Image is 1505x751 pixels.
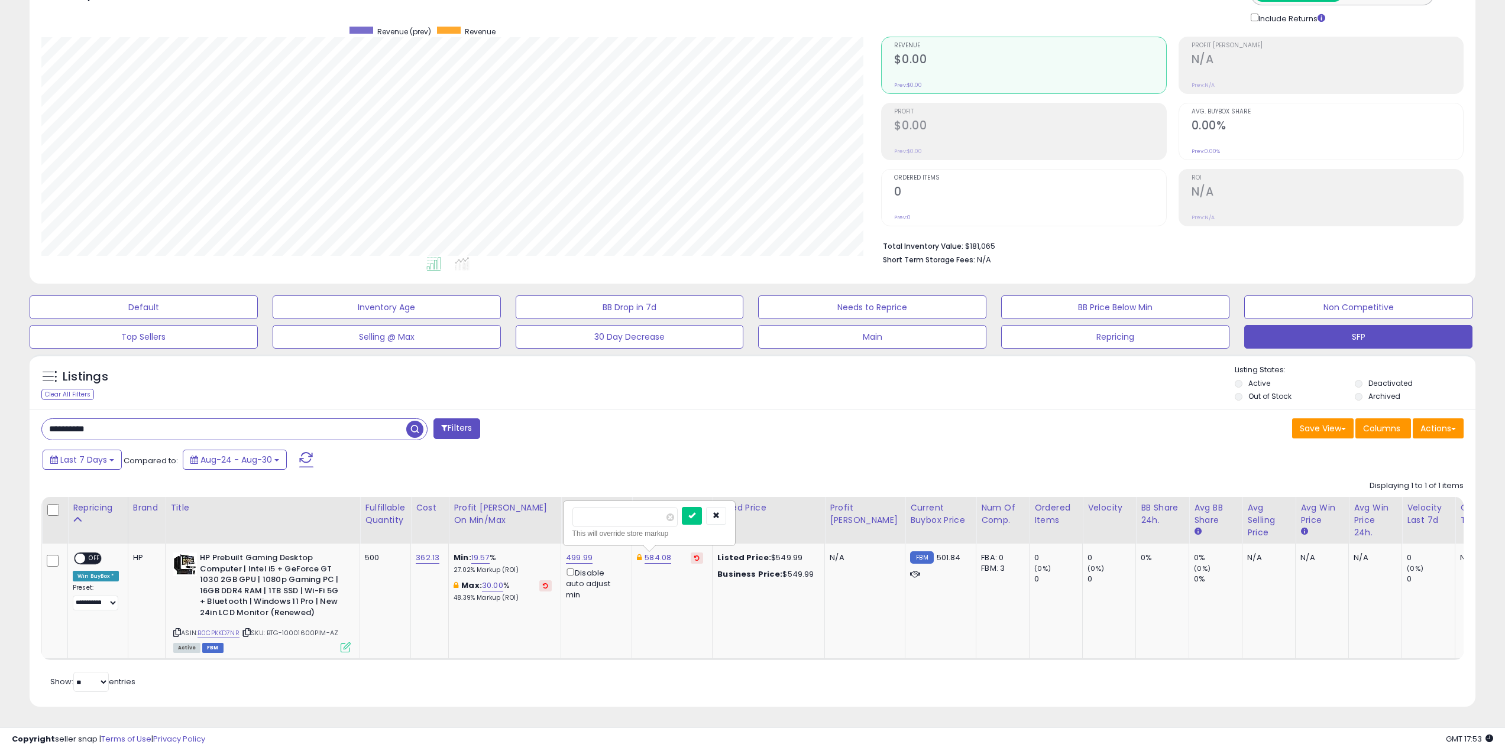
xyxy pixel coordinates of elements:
[41,389,94,400] div: Clear All Filters
[200,552,344,621] b: HP Prebuilt Gaming Desktop Computer | Intel i5 + GeForce GT 1030 2GB GPU | 1080p Gaming PC | 16GB...
[173,552,197,576] img: 51X2-rQRELL._SL40_.jpg
[241,628,338,638] span: | SKU: BTG-10001600PIM-AZ
[1192,119,1463,135] h2: 0.00%
[1244,295,1472,319] button: Non Competitive
[416,552,439,564] a: 362.13
[198,628,239,638] a: B0CPKKD7NR
[43,450,122,470] button: Last 7 Days
[1088,574,1135,584] div: 0
[461,580,482,591] b: Max:
[910,502,971,526] div: Current Buybox Price
[73,502,123,514] div: Repricing
[365,552,402,563] div: 500
[30,325,258,349] button: Top Sellers
[894,148,922,155] small: Prev: $0.00
[758,295,986,319] button: Needs to Reprice
[1192,148,1220,155] small: Prev: 0.00%
[894,175,1166,181] span: Ordered Items
[937,552,961,563] span: 501.84
[133,502,160,514] div: Brand
[1194,502,1237,526] div: Avg BB Share
[273,295,501,319] button: Inventory Age
[1368,378,1413,388] label: Deactivated
[981,502,1024,526] div: Num of Comp.
[416,502,444,514] div: Cost
[1192,82,1215,89] small: Prev: N/A
[1248,378,1270,388] label: Active
[894,214,911,221] small: Prev: 0
[60,454,107,466] span: Last 7 Days
[1235,365,1475,376] p: Listing States:
[894,82,922,89] small: Prev: $0.00
[572,528,726,539] div: This will override store markup
[1407,502,1450,526] div: Velocity Last 7d
[1370,480,1464,492] div: Displaying 1 to 1 of 1 items
[566,566,623,600] div: Disable auto adjust min
[717,502,820,514] div: Listed Price
[153,733,205,745] a: Privacy Policy
[1194,552,1242,563] div: 0%
[73,571,119,581] div: Win BuyBox *
[1407,564,1423,573] small: (0%)
[1001,295,1229,319] button: BB Price Below Min
[1192,175,1463,181] span: ROI
[454,581,458,589] i: This overrides the store level max markup for this listing
[1292,418,1354,438] button: Save View
[1355,418,1411,438] button: Columns
[516,295,744,319] button: BB Drop in 7d
[85,554,104,564] span: OFF
[883,255,975,265] b: Short Term Storage Fees:
[1407,552,1455,563] div: 0
[63,369,108,385] h5: Listings
[1300,552,1339,563] div: N/A
[1194,526,1201,537] small: Avg BB Share.
[273,325,501,349] button: Selling @ Max
[454,594,552,602] p: 48.39% Markup (ROI)
[717,568,782,580] b: Business Price:
[1354,502,1397,539] div: Avg Win Price 24h.
[830,552,896,563] div: N/A
[1194,574,1242,584] div: 0%
[454,552,552,574] div: %
[454,580,552,602] div: %
[1192,214,1215,221] small: Prev: N/A
[1034,564,1051,573] small: (0%)
[30,295,258,319] button: Default
[183,450,287,470] button: Aug-24 - Aug-30
[1194,564,1211,573] small: (0%)
[133,552,156,563] div: HP
[894,53,1166,69] h2: $0.00
[981,552,1020,563] div: FBA: 0
[1034,552,1082,563] div: 0
[883,241,963,251] b: Total Inventory Value:
[1300,502,1344,526] div: Avg Win Price
[1413,418,1464,438] button: Actions
[173,552,351,651] div: ASIN:
[454,566,552,574] p: 27.02% Markup (ROI)
[433,418,480,439] button: Filters
[377,27,431,37] span: Revenue (prev)
[1446,733,1493,745] span: 2025-09-7 17:53 GMT
[124,455,178,466] span: Compared to:
[894,119,1166,135] h2: $0.00
[73,584,119,610] div: Preset:
[830,502,900,526] div: Profit [PERSON_NAME]
[1242,11,1339,25] div: Include Returns
[200,454,272,466] span: Aug-24 - Aug-30
[482,580,503,591] a: 30.00
[1368,391,1400,401] label: Archived
[449,497,561,544] th: The percentage added to the cost of goods (COGS) that forms the calculator for Min & Max prices.
[717,552,815,563] div: $549.99
[1141,552,1180,563] div: 0%
[1088,552,1135,563] div: 0
[465,27,496,37] span: Revenue
[1354,552,1393,563] div: N/A
[894,109,1166,115] span: Profit
[981,563,1020,574] div: FBM: 3
[173,643,200,653] span: All listings currently available for purchase on Amazon
[1407,574,1455,584] div: 0
[12,734,205,745] div: seller snap | |
[1248,391,1292,401] label: Out of Stock
[12,733,55,745] strong: Copyright
[1034,574,1082,584] div: 0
